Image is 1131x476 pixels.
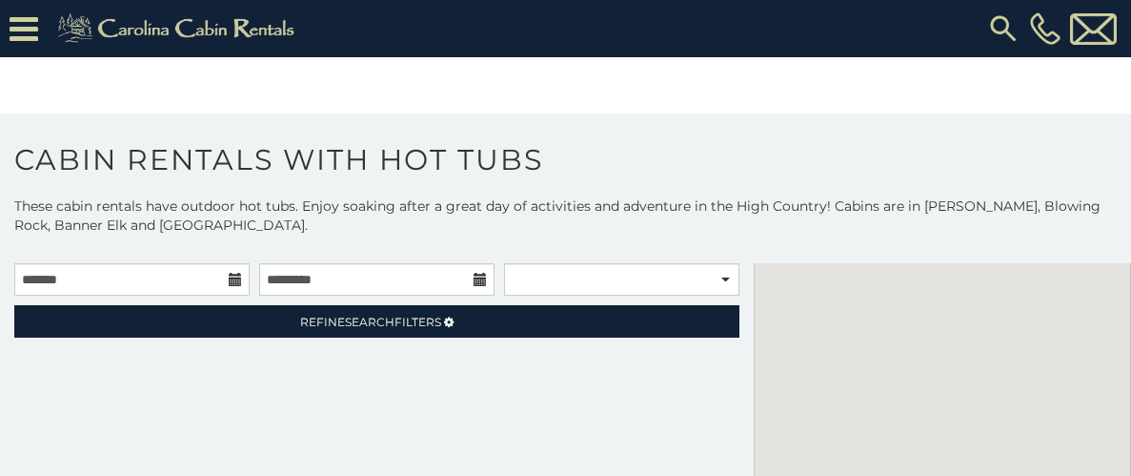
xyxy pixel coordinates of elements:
[345,315,394,329] span: Search
[14,305,739,338] a: RefineSearchFilters
[1025,12,1065,45] a: [PHONE_NUMBER]
[986,11,1020,46] img: search-regular.svg
[48,10,311,48] img: Khaki-logo.png
[300,315,441,329] span: Refine Filters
